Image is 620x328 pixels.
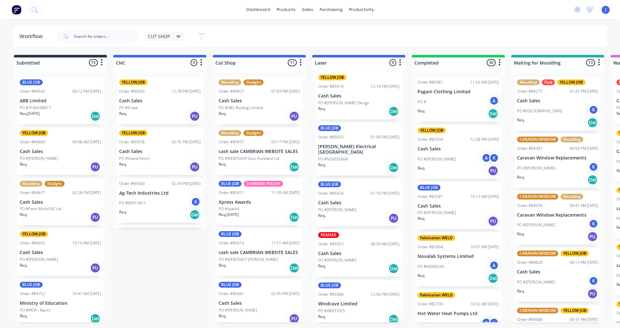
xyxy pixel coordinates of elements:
p: PO #[PERSON_NAME] [318,257,356,263]
div: A [481,318,491,327]
p: Cash Sales [517,269,598,275]
p: PO #[PERSON_NAME] [418,210,456,216]
div: BLUE JOBDIAMOND POLISHOrder #8501111:39 AM [DATE]Xpress AwardsPO #spark4Req.[DATE]Del [216,178,303,226]
div: Order #84669 [20,139,45,145]
p: PO #[PERSON_NAME] [517,165,555,171]
div: Order #8504002:39 PM [DATE]Ag-Tech Industries LtdPO #00013611KReq.Del [117,178,203,223]
div: PU [90,212,100,222]
p: PO #[PERSON_NAME] [20,257,58,262]
div: Del [388,314,399,324]
div: Del [90,313,100,324]
div: PU [90,162,100,172]
p: Req. [20,212,27,218]
p: PO #Enpac [119,105,139,111]
p: Ag-Tech Industries Ltd [119,190,201,196]
p: Cash Sales [517,98,598,104]
div: Order #84937 [219,139,244,145]
p: Req. [219,161,226,167]
p: Ministry of Education [20,301,101,306]
div: Order #82730 [418,301,443,307]
div: 10:47 AM [DATE] [72,291,101,297]
div: Del [488,273,498,283]
div: BLUE JOBOrder #8454204:12 PM [DATE]ABB LimitedPO #3164208817Req.[DATE]Del [17,77,104,124]
div: Order #84594 [517,203,542,209]
div: BLUE JOB [318,282,341,288]
p: PO #spark4 [219,206,239,212]
div: Fabrication WELDOrder #8260410:07 AM [DATE]Novalab Systems LimitedPO #00000545AReq.Del [415,232,501,286]
div: Order #84692 [20,240,45,246]
p: PO #[PERSON_NAME] [517,222,555,228]
div: YELLOW JOB [561,308,589,313]
div: BLUE JOB [20,282,43,288]
div: Moulding [561,194,583,200]
p: Cash Sales [20,200,101,205]
div: 09:37 AM [DATE] [570,317,598,323]
div: Del [488,108,498,119]
p: PO #[PERSON_NAME] [517,279,555,285]
div: sales [299,5,316,15]
div: MouldingSkylightOrder #8467702:26 PM [DATE]Cash SalesPO #Paint World NZ LtdReq.PU [17,178,104,226]
p: PO #00013611 [119,200,146,206]
div: 12:19 PM [DATE] [371,84,399,89]
p: Cash Sales [418,203,499,209]
p: Req. [517,117,525,123]
div: BLUE JOB [219,282,242,288]
div: 10:16 AM [DATE] [72,240,101,246]
div: Order #85020 [119,88,145,94]
p: cash sale CAMBRIAN WEBSITE SALES [219,149,300,154]
div: Order #85061 [418,79,443,85]
div: YELLOW JOBOrder #8253412:28 PM [DATE]Cash SalesPO #[PERSON_NAME]AKReq.PU [415,125,501,179]
p: Cash Sales [20,149,101,154]
div: BLUE JOB [20,79,43,85]
div: Order #84620 [517,260,542,265]
p: Req. [219,111,226,117]
p: Novalab Systems Limited [418,254,499,259]
p: Req. [517,174,525,180]
div: Del [388,106,399,117]
div: Del [587,175,598,185]
div: Del [289,162,299,172]
div: Paid [542,79,555,85]
div: Skylight [243,79,263,85]
p: Cash Sales [119,98,201,104]
div: Order #85024 [318,190,344,196]
div: CARAVAN WINDOWMouldingOrder #8439704:09 PM [DATE]Caravan Window ReplacementsPO #[PERSON_NAME]KReq... [514,134,601,188]
div: 11:39 AM [DATE] [271,190,300,196]
div: PU [289,313,299,324]
div: Order #85014 [219,240,244,246]
p: ABB Limited [20,98,101,104]
p: PO #00000545 [418,264,444,270]
div: PU [388,213,399,223]
p: PO #WEB35657 [PERSON_NAME] [219,257,278,262]
p: Caravan Window Replacements [517,155,598,161]
div: YELLOW JOBOrder #8503802:35 PM [DATE]Cash SalesPO #Island DirectReq.PU [117,128,203,175]
div: Order #85011 [219,190,244,196]
div: Order #8506111:50 AM [DATE]Pagani Clothing LimitedPO #AReq.Del [415,77,501,122]
p: Req. [20,161,27,167]
p: PO #Island Direct [119,156,150,161]
div: K [489,153,499,163]
p: cash sale CAMBRIAN WEBSITE SALES [219,250,300,255]
div: Order #84927 [219,88,244,94]
div: Moulding [561,137,583,142]
p: PO #D&L Roofing Limited [219,105,263,111]
div: PU [488,216,498,226]
div: 08:59 AM [DATE] [371,241,399,247]
div: 02:45 PM [DATE] [271,291,300,297]
p: Req. [418,273,425,279]
p: Req. [119,111,127,117]
div: 11:51 AM [DATE] [271,240,300,246]
div: Order #84277 [517,88,542,94]
div: PU [190,162,200,172]
p: Req. [418,165,425,171]
div: BLUE JOBOrder #8502401:10 PM [DATE]Cash SalesPO #[PERSON_NAME]Req.PU [315,179,402,226]
p: PO #[PERSON_NAME] Design [318,100,369,106]
div: Order #82604 [418,244,443,250]
div: BLUE JOB [219,231,242,237]
p: Req. [119,161,127,167]
div: Order #84752 [20,291,45,297]
div: Order #85038 [119,139,145,145]
p: Req. [318,263,326,269]
div: Del [190,210,200,220]
p: Cash Sales [219,301,300,306]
